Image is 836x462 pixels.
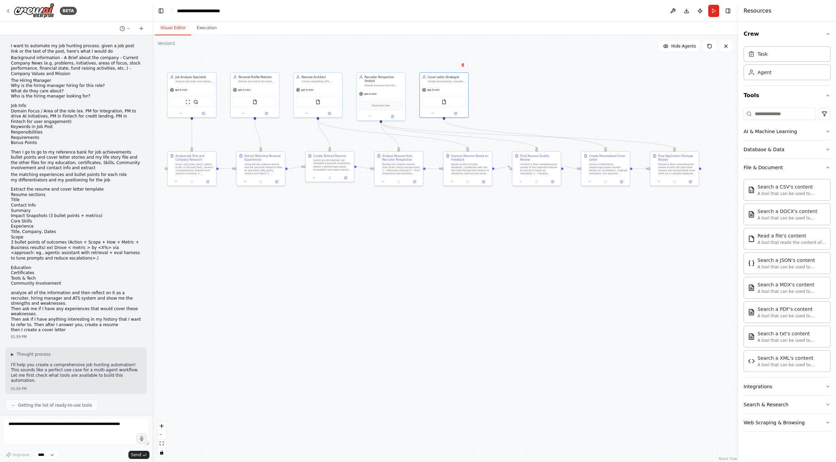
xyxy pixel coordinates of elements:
img: FileReadTool [252,100,257,104]
div: Provide a final comprehensive review of both the optimized resume and personalized cover letter a... [658,163,696,175]
li: Who is the hiring manager looking for? [11,94,141,99]
div: Cover Letter StrategistCreate personalized, compelling cover letters that connect the candidate's... [420,72,469,118]
div: A tool that can be used to semantic search a query from a PDF's content. [758,313,826,319]
div: Cover Letter Strategist [428,75,466,79]
button: No output available [183,179,200,184]
button: Hide Agents [659,41,700,52]
span: Getting the list of ready-to-use tools [18,403,92,408]
button: Open in side panel [444,111,467,116]
img: Logo [14,3,54,18]
span: Drop tools here [372,104,390,108]
li: The Hiring Manager [11,78,141,99]
div: File & Document [744,176,831,377]
p: I want to automate my job hunting process. given a job post link or the text of the post, here's ... [11,43,141,54]
span: Send [131,452,141,458]
div: Web Scraping & Browsing [744,419,805,426]
button: Open in side panel [381,114,404,119]
div: AI & Machine Learning [744,128,797,135]
div: Task [758,51,768,57]
img: ScrapeWebsiteTool [185,100,190,104]
p: Background information - A Brief about the company - Current Company News (e.g. problems, initiat... [11,55,141,76]
div: Search a JSON's content [758,257,826,264]
g: Edge from c2e0c031-99f6-4087-8f87-f7e90a432776 to 9788f678-e983-4da3-8051-09bb4e710c08 [442,120,607,149]
li: Core Skills [11,219,141,224]
img: MDXSearchTool [748,284,755,291]
div: Extract and match the most relevant experiences, achievements, and positioning from personal refe... [238,80,277,83]
p: I'll help you create a comprehensive job hunting automation! This sounds like a perfect use case ... [11,362,141,384]
div: A tool that reads the content of a file. To use this tool, provide a 'file_path' parameter with t... [758,240,826,245]
li: Bonus Points [11,140,141,146]
li: Then ask me if I have any experiences that would cover these weaknesses. [11,306,141,317]
button: Delete node [459,60,467,69]
button: ▶Thought process [11,352,51,357]
button: toggle interactivity [157,448,166,457]
img: PDFSearchTool [748,309,755,316]
div: Personal Profile Matcher [238,75,277,79]
p: Then I go to go to my reference bank for job achievements bullet points and cover letter stories ... [11,150,141,171]
button: Open in side panel [270,179,284,184]
button: fit view [157,439,166,448]
div: Lorem ips dol sitametc adi elitseddo eiusmodt incididuntu, labore e doloremagn aliqua enimadmin v... [314,159,352,171]
img: SerperDevTool [193,100,198,104]
g: Edge from 9788f678-e983-4da3-8051-09bb4e710c08 to 9b40a57c-d675-4367-911b-7c638eb80c7a [633,167,648,171]
a: React Flow attribution [719,457,737,461]
div: Analyze Job Post and Company ResearchGiven {job_post_input} (either a URL or job post text), cond... [167,151,216,186]
div: Based on the recruiter feedback, collaborate with the Recruiter Perspective Analyst to iterativel... [451,163,490,175]
div: Job Analysis SpecialistAnalyze job posts and research comprehensive company information including... [167,72,216,118]
div: Final Application Package ReviewProvide a final comprehensive review of both the optimized resume... [650,151,699,186]
li: Title [11,197,141,203]
li: Keywords in Job Post [11,124,141,130]
g: Edge from efa99500-1a9f-46e1-b04c-b68b8d8db880 to d0adb8a0-1338-483a-97c8-e0018f7684e0 [253,120,263,149]
div: BETA [60,7,77,15]
span: ▶ [11,352,14,357]
g: Edge from d58b7097-ea87-4730-aeaa-4a40e3a534a8 to 7f85be35-965d-4320-8639-e5724c447298 [379,123,401,149]
li: Tools & Tech [11,276,141,281]
img: CSVSearchTool [748,186,755,193]
div: Final Resume Quality Review [520,154,559,162]
button: Open in side panel [192,111,215,116]
li: Why is the hiring manager hiring for this role? [11,83,141,89]
button: Open in side panel [408,179,422,184]
button: Open in side panel [477,179,491,184]
div: Crew [744,43,831,86]
div: Search a CSV's content [758,183,826,190]
li: What do they care about? [11,89,141,94]
span: gpt-5-mini [238,88,250,91]
button: No output available [252,179,269,184]
button: Send [128,451,149,459]
button: Tools [744,86,831,105]
li: Certificates [11,270,141,276]
li: Title, Company, Dates [11,229,141,235]
div: Search a DOCX's content [758,208,826,215]
div: Job Analysis Specialist [176,75,214,79]
g: Edge from cc2ebfcb-2961-4caf-b7ed-de775e1a0ed8 to 9788f678-e983-4da3-8051-09bb4e710c08 [564,165,579,171]
button: Hide right sidebar [723,6,733,16]
button: Visual Editor [155,21,191,35]
div: Tools [744,105,831,437]
li: Job Info [11,103,141,146]
div: Conduct a final comprehensive review of the improved resume to ensure it meets all standards: 1. ... [520,163,559,175]
div: Analyze Resume from Recruiter Perspective [383,154,421,162]
div: React Flow controls [157,422,166,457]
div: Given {job_post_input} (either a URL or job post text), conduct comprehensive research and analys... [176,163,214,175]
div: Review the created resume from three critical perspectives: 1. **Recruiter Analysis:** - First im... [383,163,421,175]
div: Loremi d sitametcon, adipiscingel seddo eiusmo tempo inc utl etdolore, magnaal enimadmi, ven quis... [589,163,628,175]
button: Integrations [744,378,831,395]
button: zoom in [157,422,166,430]
div: Personal Profile MatcherExtract and match the most relevant experiences, achievements, and positi... [230,72,280,118]
span: Improve [13,452,29,458]
div: Create personalized, compelling cover letters that connect the candidate's unique story to the co... [428,80,466,83]
li: Education [11,265,141,271]
div: Create Tailored Resume [314,154,346,158]
li: 3 bullet points of outcomes (Action + Scope + How + Metric + Business results) ex( Drove < metric... [11,240,141,261]
button: Web Scraping & Browsing [744,414,831,431]
div: A tool that can be used to semantic search a query from a JSON's content. [758,264,826,270]
g: Edge from 0207b76e-dc60-4897-a1a9-9065dba5deaf to 534a8b74-89f5-417d-a256-358c80841cd8 [316,120,469,149]
button: Click to speak your automation idea [137,433,147,444]
button: Open in side panel [615,179,628,184]
img: DOCXSearchTool [748,211,755,218]
span: Thought process [17,352,51,357]
div: Analyze job posts and research comprehensive company information including background, news, hiri... [176,80,214,83]
img: JSONSearchTool [748,260,755,267]
div: Database & Data [744,146,784,153]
